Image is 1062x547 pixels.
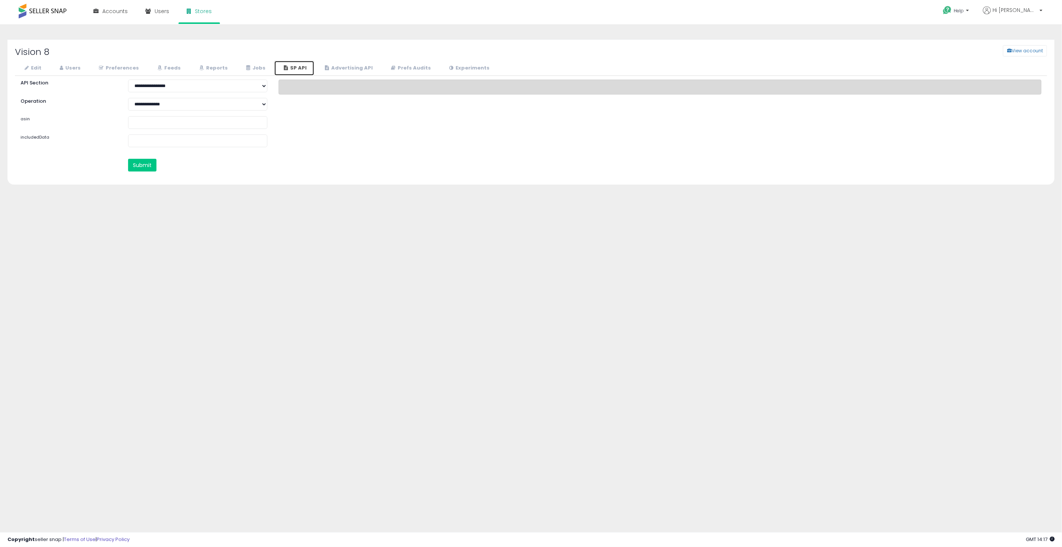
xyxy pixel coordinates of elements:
[147,61,189,76] a: Feeds
[155,7,169,15] span: Users
[274,61,314,76] a: SP API
[15,98,122,105] label: Operation
[15,135,122,140] label: includedData
[89,61,147,76] a: Preferences
[195,7,212,15] span: Stores
[954,7,964,14] span: Help
[189,61,236,76] a: Reports
[128,159,156,171] button: Submit
[440,61,497,76] a: Experiments
[997,45,1009,56] a: View account
[15,116,122,122] label: asin
[9,47,444,57] h2: Vision 8
[993,6,1037,14] span: Hi [PERSON_NAME]
[943,6,952,15] i: Get Help
[1003,45,1047,56] button: View account
[102,7,128,15] span: Accounts
[983,6,1043,23] a: Hi [PERSON_NAME]
[236,61,273,76] a: Jobs
[381,61,439,76] a: Prefs Audits
[50,61,88,76] a: Users
[315,61,381,76] a: Advertising API
[15,61,49,76] a: Edit
[15,80,122,87] label: API Section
